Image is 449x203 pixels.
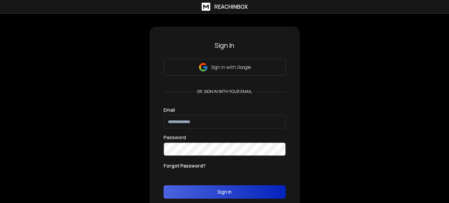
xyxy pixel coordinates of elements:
h3: Sign In [164,41,286,50]
p: Forgot Password? [164,163,206,169]
p: Sign in with Google [211,64,251,71]
h1: ReachInbox [214,3,248,11]
label: Password [164,135,186,140]
p: or, sign in with your email [194,89,255,94]
a: ReachInbox [202,3,248,11]
button: Sign In [164,185,286,199]
button: Sign in with Google [164,59,286,76]
label: Email [164,108,175,112]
